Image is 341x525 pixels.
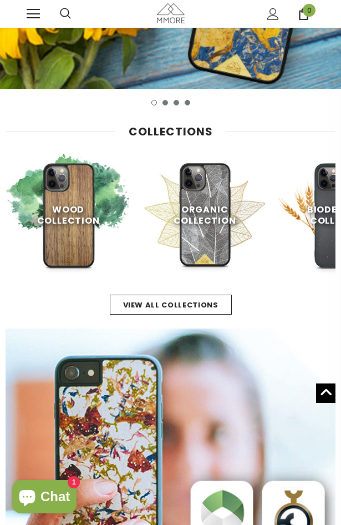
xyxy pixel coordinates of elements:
span: view all collections [123,300,218,310]
img: MMORE Cases [142,153,267,278]
button: 1 [151,100,157,105]
img: MMORE Cases [157,3,185,23]
button: 2 [162,100,168,105]
button: 4 [185,100,190,105]
a: view all collections [110,295,232,315]
inbox-online-store-chat: Shopify online store chat [9,480,80,516]
span: 0 [303,4,315,17]
img: MMORE Cases [6,153,131,278]
span: Organic Collection [174,203,236,227]
span: Wood Collection [37,203,100,227]
a: 0 [298,8,309,20]
button: 3 [174,100,179,105]
span: Collections [129,124,213,139]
